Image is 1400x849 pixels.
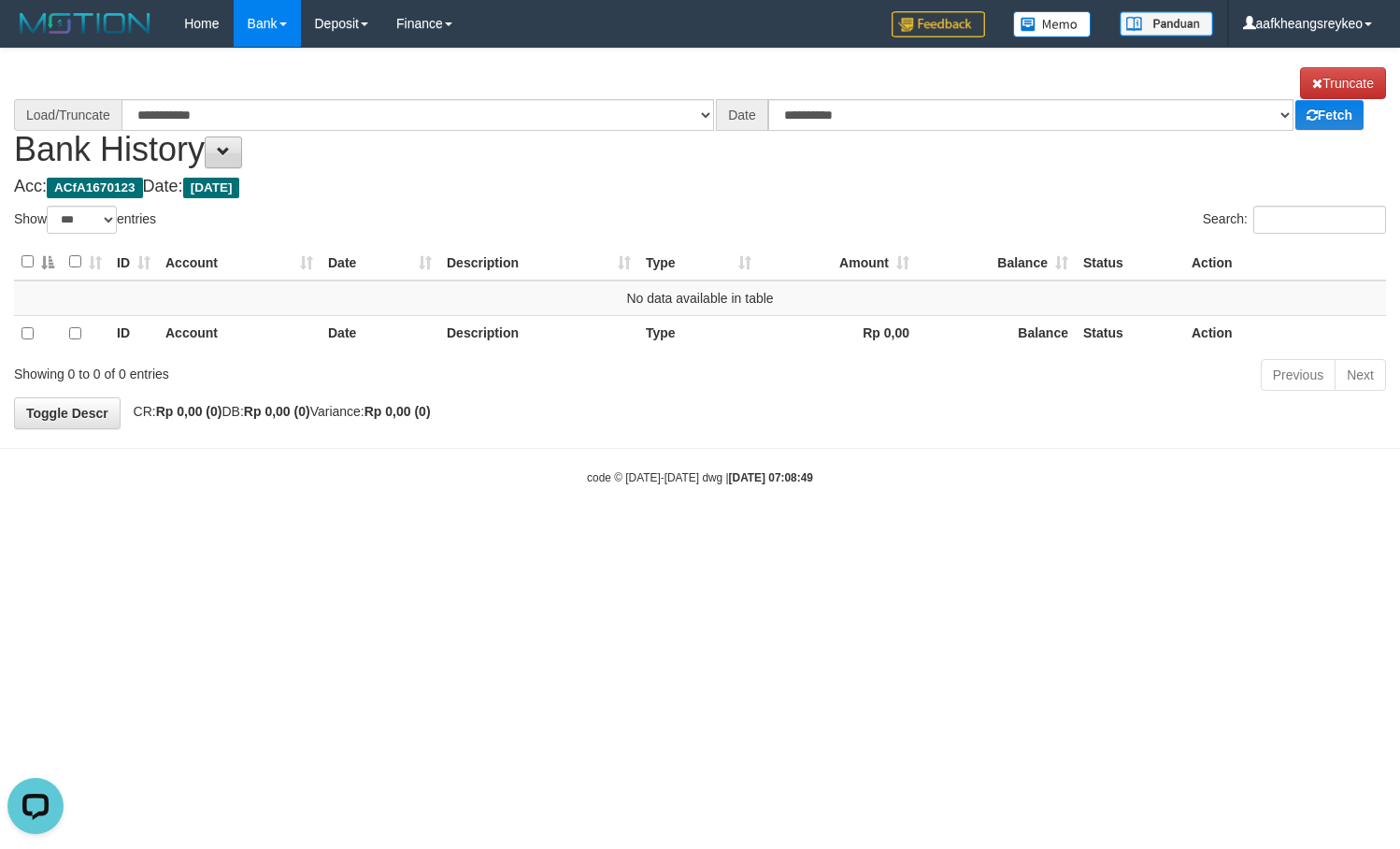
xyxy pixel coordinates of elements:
small: code © [DATE]-[DATE] dwg | [587,471,813,484]
a: Previous [1261,359,1336,391]
strong: Rp 0,00 (0) [244,404,310,419]
img: MOTION_logo.png [14,9,156,37]
span: [DATE] [183,178,240,198]
a: Toggle Descr [14,397,121,429]
th: Date [321,315,439,352]
th: ID [109,315,158,352]
th: Date: activate to sort column ascending [321,244,439,281]
strong: Rp 0,00 (0) [156,404,222,419]
img: Button%20Memo.svg [1013,11,1092,37]
th: Action [1184,315,1386,352]
th: ID: activate to sort column ascending [109,244,158,281]
div: Showing 0 to 0 of 0 entries [14,357,569,383]
th: Status [1076,244,1184,281]
img: panduan.png [1120,11,1213,36]
img: Feedback.jpg [892,11,985,37]
div: Load/Truncate [14,99,121,131]
h4: Acc: Date: [14,178,1386,196]
select: Showentries [47,206,117,234]
label: Show entries [14,206,156,234]
th: Account: activate to sort column ascending [158,244,321,281]
th: Type: activate to sort column ascending [638,244,759,281]
th: Account [158,315,321,352]
th: Type [638,315,759,352]
div: Date [716,99,768,131]
th: Description [439,315,638,352]
a: Fetch [1295,100,1364,130]
strong: Rp 0,00 (0) [364,404,431,419]
th: Action [1184,244,1386,281]
th: Balance [917,315,1076,352]
a: Truncate [1300,67,1386,99]
th: : activate to sort column ascending [62,244,109,281]
th: Rp 0,00 [759,315,917,352]
a: Next [1335,359,1386,391]
button: Open LiveChat chat widget [7,7,64,64]
th: : activate to sort column descending [14,244,62,281]
th: Description: activate to sort column ascending [439,244,638,281]
label: Search: [1203,206,1386,234]
th: Balance: activate to sort column ascending [917,244,1076,281]
td: No data available in table [14,281,1386,316]
strong: [DATE] 07:08:49 [729,471,813,484]
h1: Bank History [14,67,1386,168]
span: ACfA1670123 [47,178,143,198]
th: Amount: activate to sort column ascending [759,244,917,281]
span: CR: DB: Variance: [124,404,431,419]
th: Status [1076,315,1184,352]
input: Search: [1253,206,1386,234]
